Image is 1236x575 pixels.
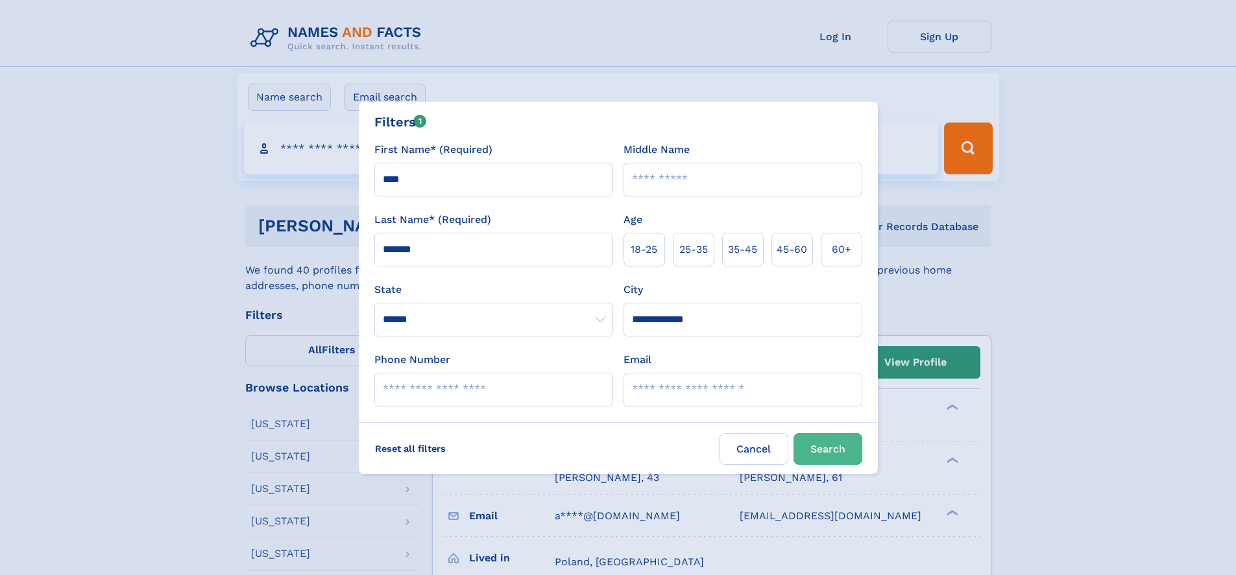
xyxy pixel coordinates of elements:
[794,433,862,465] button: Search
[374,142,492,158] label: First Name* (Required)
[367,433,454,464] label: Reset all filters
[374,282,613,298] label: State
[777,242,807,257] span: 45‑60
[624,352,651,368] label: Email
[679,242,708,257] span: 25‑35
[728,242,757,257] span: 35‑45
[374,352,450,368] label: Phone Number
[374,212,491,228] label: Last Name* (Required)
[631,242,657,257] span: 18‑25
[624,282,643,298] label: City
[624,212,642,228] label: Age
[832,242,851,257] span: 60+
[374,112,427,132] div: Filters
[624,142,690,158] label: Middle Name
[720,433,788,465] label: Cancel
